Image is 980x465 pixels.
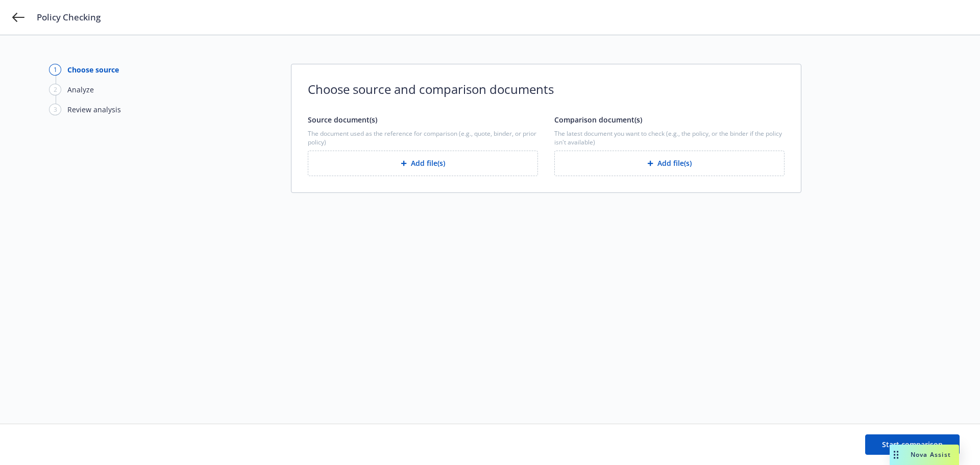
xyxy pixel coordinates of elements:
span: Choose source and comparison documents [308,81,785,98]
span: The document used as the reference for comparison (e.g., quote, binder, or prior policy) [308,129,538,146]
button: Nova Assist [890,445,959,465]
div: 1 [49,64,61,76]
span: Nova Assist [911,450,951,459]
div: Review analysis [67,104,121,115]
div: Analyze [67,84,94,95]
button: Add file(s) [308,151,538,176]
span: Comparison document(s) [554,115,642,125]
div: Drag to move [890,445,902,465]
div: Choose source [67,64,119,75]
span: The latest document you want to check (e.g., the policy, or the binder if the policy isn't availa... [554,129,785,146]
div: 3 [49,104,61,115]
button: Start comparison [865,434,960,455]
div: 2 [49,84,61,95]
span: Policy Checking [37,11,101,23]
button: Add file(s) [554,151,785,176]
span: Source document(s) [308,115,377,125]
span: Start comparison [882,439,943,449]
